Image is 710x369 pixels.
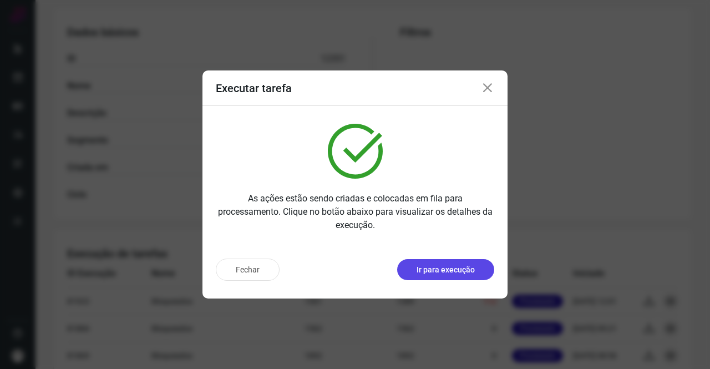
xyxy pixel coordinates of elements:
[328,124,383,179] img: verified.svg
[216,192,494,232] p: As ações estão sendo criadas e colocadas em fila para processamento. Clique no botão abaixo para ...
[216,259,280,281] button: Fechar
[417,264,475,276] p: Ir para execução
[397,259,494,280] button: Ir para execução
[216,82,292,95] h3: Executar tarefa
